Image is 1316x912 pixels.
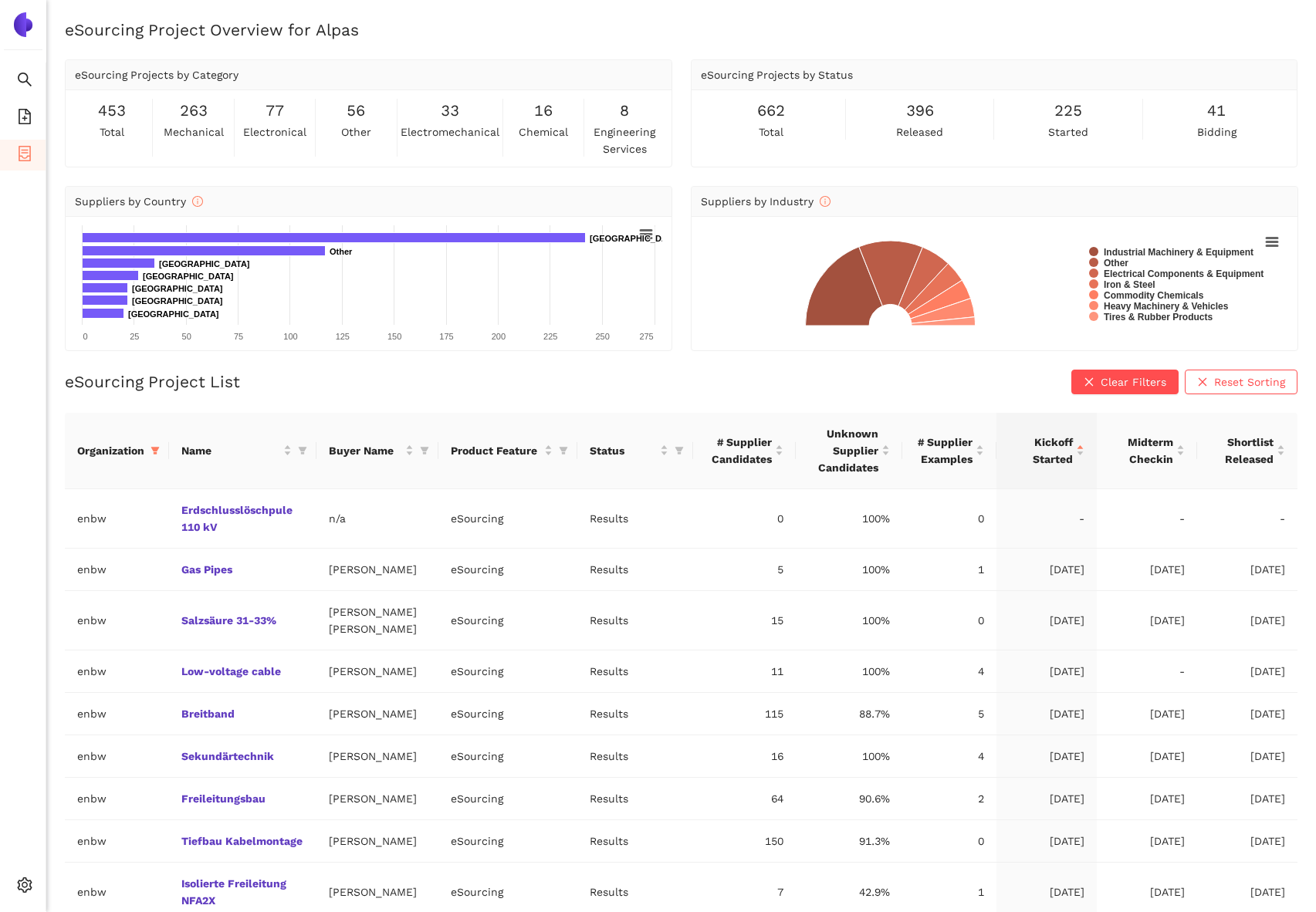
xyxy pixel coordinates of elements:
[65,820,169,863] td: enbw
[243,123,306,140] span: electronical
[147,439,163,462] span: filter
[590,234,681,243] text: [GEOGRAPHIC_DATA]
[1054,99,1082,123] span: 225
[1197,650,1297,693] td: [DATE]
[705,434,772,468] span: # Supplier Candidates
[701,195,831,208] span: Suppliers by Industry
[151,446,160,455] span: filter
[902,820,996,863] td: 0
[329,442,402,459] span: Buyer Name
[902,778,996,820] td: 2
[83,332,87,341] text: 0
[387,332,401,341] text: 150
[75,69,239,81] span: eSourcing Projects by Category
[65,489,169,549] td: enbw
[796,820,903,863] td: 91.3%
[1104,301,1229,312] text: Heavy Machinery & Vehicles
[820,196,831,207] span: info-circle
[543,332,557,341] text: 225
[316,489,438,549] td: n/a
[182,332,191,341] text: 50
[1048,123,1088,140] span: started
[1097,693,1197,735] td: [DATE]
[75,195,203,208] span: Suppliers by Country
[556,439,571,462] span: filter
[192,196,203,207] span: info-circle
[11,12,36,37] img: Logo
[438,778,577,820] td: eSourcing
[796,489,903,549] td: 100%
[902,693,996,735] td: 5
[130,332,139,341] text: 25
[1197,778,1297,820] td: [DATE]
[693,591,796,650] td: 15
[347,99,365,123] span: 56
[234,332,243,341] text: 75
[701,69,853,81] span: eSourcing Projects by Status
[675,446,684,455] span: filter
[401,123,499,140] span: electromechanical
[451,442,541,459] span: Product Feature
[438,591,577,650] td: eSourcing
[1101,373,1166,390] span: Clear Filters
[1197,693,1297,735] td: [DATE]
[1104,269,1264,279] text: Electrical Components & Equipment
[441,99,459,123] span: 33
[693,549,796,591] td: 5
[65,778,169,820] td: enbw
[100,123,124,140] span: total
[577,591,693,650] td: Results
[996,549,1097,591] td: [DATE]
[902,735,996,778] td: 4
[906,99,934,123] span: 396
[796,549,903,591] td: 100%
[759,123,783,140] span: total
[1097,778,1197,820] td: [DATE]
[316,591,438,650] td: [PERSON_NAME] [PERSON_NAME]
[693,693,796,735] td: 115
[1084,377,1094,389] span: close
[1209,434,1274,468] span: Shortlist Released
[915,434,973,468] span: # Supplier Examples
[439,332,453,341] text: 175
[316,735,438,778] td: [PERSON_NAME]
[438,820,577,863] td: eSourcing
[1197,489,1297,549] td: -
[181,442,280,459] span: Name
[17,872,32,903] span: setting
[341,123,371,140] span: other
[1197,123,1236,140] span: bidding
[65,735,169,778] td: enbw
[1104,247,1253,258] text: Industrial Machinery & Equipment
[17,140,32,171] span: container
[98,99,126,123] span: 453
[1097,591,1197,650] td: [DATE]
[1104,258,1128,269] text: Other
[316,778,438,820] td: [PERSON_NAME]
[796,591,903,650] td: 100%
[1071,370,1179,394] button: closeClear Filters
[438,489,577,549] td: eSourcing
[1104,312,1213,323] text: Tires & Rubber Products
[902,591,996,650] td: 0
[316,693,438,735] td: [PERSON_NAME]
[1109,434,1173,468] span: Midterm Checkin
[1185,370,1297,394] button: closeReset Sorting
[1197,591,1297,650] td: [DATE]
[316,650,438,693] td: [PERSON_NAME]
[896,123,943,140] span: released
[295,439,310,462] span: filter
[128,309,219,319] text: [GEOGRAPHIC_DATA]
[1197,377,1208,389] span: close
[438,735,577,778] td: eSourcing
[577,549,693,591] td: Results
[65,549,169,591] td: enbw
[143,272,234,281] text: [GEOGRAPHIC_DATA]
[17,103,32,134] span: file-add
[1097,650,1197,693] td: -
[757,99,785,123] span: 662
[693,650,796,693] td: 11
[65,591,169,650] td: enbw
[180,99,208,123] span: 263
[996,778,1097,820] td: [DATE]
